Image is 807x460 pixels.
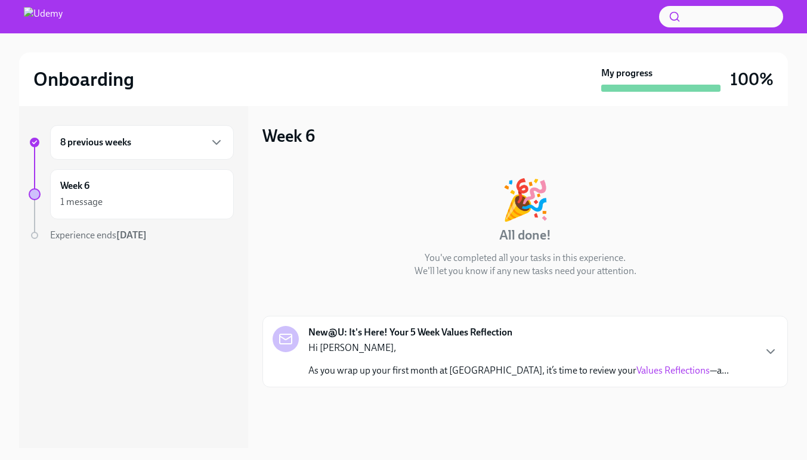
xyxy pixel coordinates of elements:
[308,326,512,339] strong: New@U: It's Here! Your 5 Week Values Reflection
[29,169,234,219] a: Week 61 message
[33,67,134,91] h2: Onboarding
[262,125,315,147] h3: Week 6
[24,7,63,26] img: Udemy
[60,195,103,209] div: 1 message
[730,69,774,90] h3: 100%
[60,136,131,149] h6: 8 previous weeks
[601,67,653,80] strong: My progress
[636,365,710,376] a: Values Reflections
[425,251,626,265] p: You've completed all your tasks in this experience.
[308,364,729,377] p: As you wrap up your first month at [GEOGRAPHIC_DATA], it’s time to review your —a...
[116,229,147,241] strong: [DATE]
[499,226,551,244] h4: All done!
[501,180,550,219] div: 🎉
[50,229,147,241] span: Experience ends
[415,265,636,278] p: We'll let you know if any new tasks need your attention.
[50,125,234,160] div: 8 previous weeks
[308,341,729,355] p: Hi [PERSON_NAME],
[60,179,89,192] h6: Week 6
